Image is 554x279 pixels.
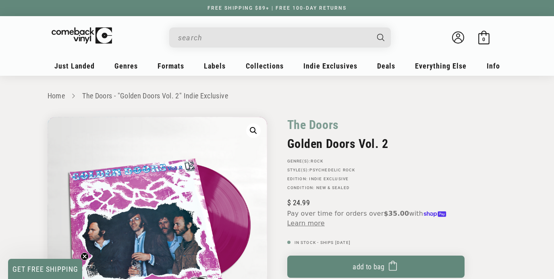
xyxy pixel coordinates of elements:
[158,62,184,70] span: Formats
[287,117,339,133] a: The Doors
[353,262,385,271] span: Add to bag
[246,62,284,70] span: Collections
[82,92,228,100] a: The Doors - "Golden Doors Vol. 2" Indie Exclusive
[287,159,465,164] p: GENRE(S):
[287,240,465,245] p: In Stock - Ships [DATE]
[81,252,89,260] button: Close teaser
[114,62,138,70] span: Genres
[287,185,465,190] p: Condition: New & Sealed
[370,27,392,48] button: Search
[311,159,323,163] a: Rock
[48,90,507,102] nav: breadcrumbs
[287,137,465,151] h2: Golden Doors Vol. 2
[178,29,369,46] input: search
[287,198,310,207] span: 24.99
[415,62,467,70] span: Everything Else
[287,256,465,278] button: Add to bag
[199,5,355,11] a: FREE SHIPPING $89+ | FREE 100-DAY RETURNS
[169,27,391,48] div: Search
[303,62,357,70] span: Indie Exclusives
[309,177,349,181] a: Indie Exclusive
[482,36,485,42] span: 0
[377,62,395,70] span: Deals
[204,62,226,70] span: Labels
[48,92,65,100] a: Home
[8,259,82,279] div: GET FREE SHIPPINGClose teaser
[309,168,355,172] a: Psychedelic Rock
[287,168,465,173] p: STYLE(S):
[287,177,465,181] p: Edition:
[487,62,500,70] span: Info
[54,62,95,70] span: Just Landed
[287,198,291,207] span: $
[12,265,78,273] span: GET FREE SHIPPING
